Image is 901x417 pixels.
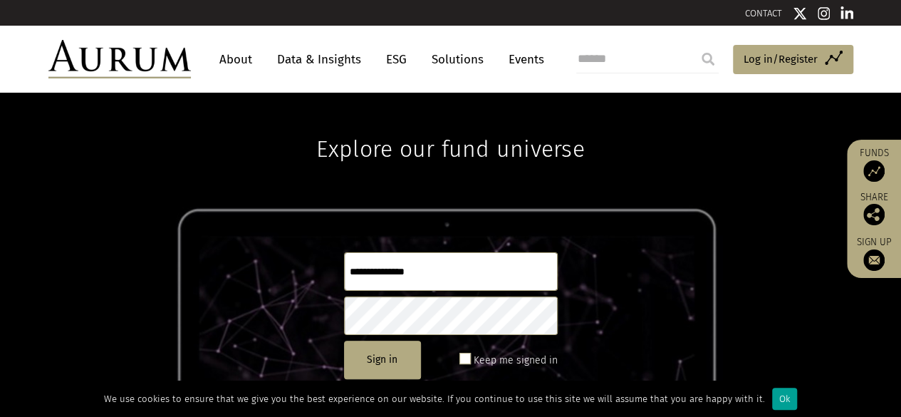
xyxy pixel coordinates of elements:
img: Twitter icon [793,6,807,21]
a: CONTACT [745,8,782,19]
a: Log in/Register [733,45,853,75]
img: Share this post [863,204,885,225]
img: Aurum [48,40,191,78]
button: Sign in [344,341,421,379]
a: Sign up [854,236,894,271]
input: Submit [694,45,722,73]
img: Instagram icon [818,6,830,21]
a: ESG [379,46,414,73]
div: Ok [772,388,797,410]
img: Sign up to our newsletter [863,249,885,271]
span: Log in/Register [744,51,818,68]
a: Funds [854,147,894,182]
a: Events [501,46,544,73]
a: Solutions [425,46,491,73]
img: Access Funds [863,160,885,182]
a: Data & Insights [270,46,368,73]
img: Linkedin icon [840,6,853,21]
a: About [212,46,259,73]
h1: Explore our fund universe [316,93,584,163]
label: Keep me signed in [474,352,558,369]
div: Share [854,192,894,225]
